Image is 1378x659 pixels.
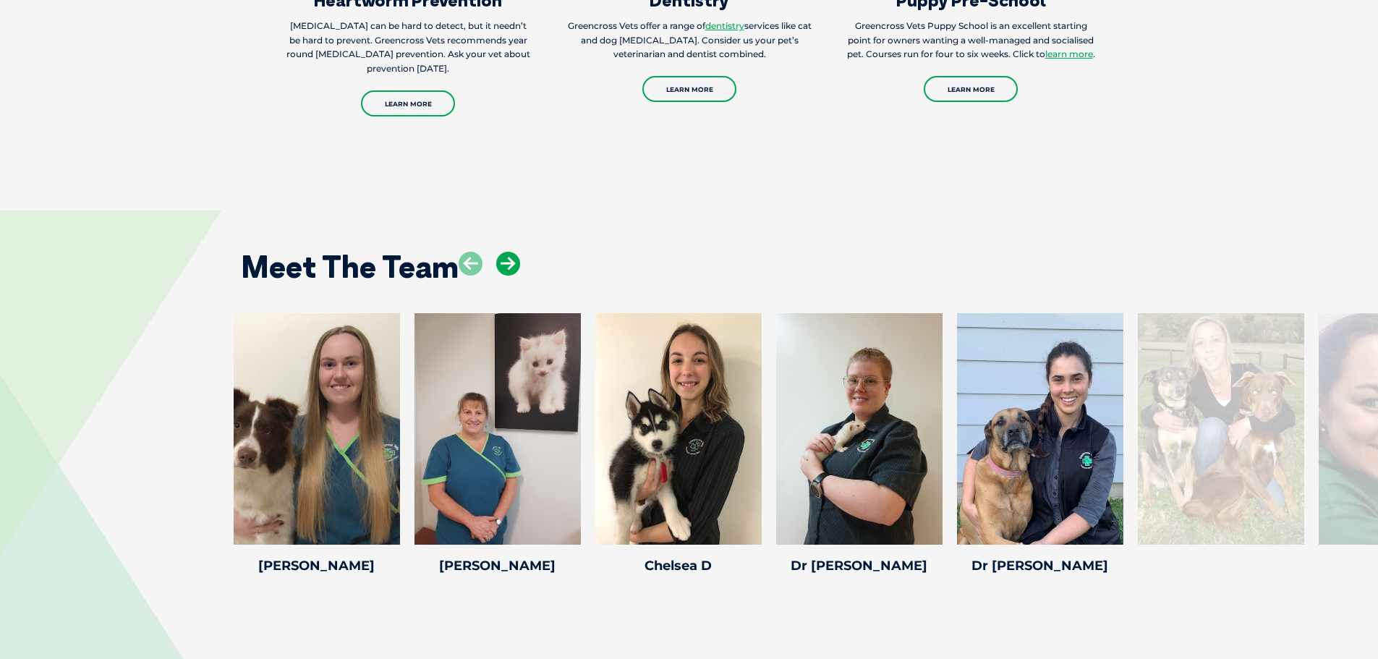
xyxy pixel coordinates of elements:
[776,559,943,572] h4: Dr [PERSON_NAME]
[414,559,581,572] h4: [PERSON_NAME]
[924,76,1018,102] a: Learn More
[595,559,762,572] h4: Chelsea D
[241,252,459,282] h2: Meet The Team
[1045,48,1093,59] a: learn more
[361,90,455,116] a: Learn More
[234,559,400,572] h4: [PERSON_NAME]
[705,20,744,31] a: dentistry
[566,19,814,62] p: Greencross Vets offer a range of services like cat and dog [MEDICAL_DATA]. Consider us your pet’s...
[284,19,532,77] p: [MEDICAL_DATA] can be hard to detect, but it needn’t be hard to prevent. Greencross Vets recommen...
[847,19,1095,62] p: Greencross Vets Puppy School is an excellent starting point for owners wanting a well-managed and...
[957,559,1123,572] h4: Dr [PERSON_NAME]
[642,76,736,102] a: Learn More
